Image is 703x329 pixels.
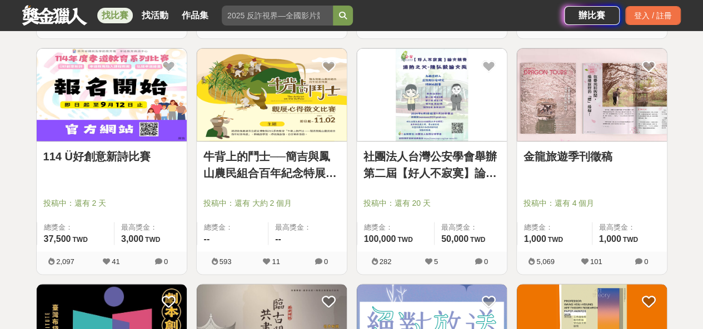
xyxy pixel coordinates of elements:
[72,236,87,244] span: TWD
[164,257,168,266] span: 0
[275,234,281,244] span: --
[44,234,71,244] span: 37,500
[523,198,660,209] span: 投稿中：還有 4 個月
[599,222,660,233] span: 最高獎金：
[203,148,340,181] a: 牛背上的鬥士──簡吉與鳳山農民組合百年紀念特展觀展心得 徵文比賽
[203,198,340,209] span: 投稿中：還有 大約 2 個月
[121,222,180,233] span: 最高獎金：
[204,222,262,233] span: 總獎金：
[37,48,187,141] img: Cover Image
[599,234,621,244] span: 1,000
[112,257,119,266] span: 41
[363,198,500,209] span: 投稿中：還有 20 天
[145,236,160,244] span: TWD
[43,198,180,209] span: 投稿中：還有 2 天
[380,257,392,266] span: 282
[441,234,468,244] span: 50,000
[220,257,232,266] span: 593
[275,222,340,233] span: 最高獎金：
[517,48,667,141] img: Cover Image
[177,8,213,23] a: 作品集
[197,48,347,141] img: Cover Image
[517,48,667,141] a: Cover Image
[470,236,485,244] span: TWD
[548,236,563,244] span: TWD
[524,234,546,244] span: 1,000
[56,257,74,266] span: 2,097
[197,48,347,141] a: Cover Image
[536,257,555,266] span: 5,069
[204,234,210,244] span: --
[324,257,328,266] span: 0
[97,8,133,23] a: 找比賽
[625,6,681,25] div: 登入 / 註冊
[357,48,507,141] img: Cover Image
[397,236,412,244] span: TWD
[222,6,333,26] input: 2025 反詐視界—全國影片競賽
[590,257,602,266] span: 101
[44,222,107,233] span: 總獎金：
[484,257,488,266] span: 0
[137,8,173,23] a: 找活動
[364,222,427,233] span: 總獎金：
[37,48,187,141] a: Cover Image
[363,148,500,181] a: 社團法人台灣公安學會舉辦第二屆【好人不寂寞】論文競賽
[272,257,280,266] span: 11
[644,257,648,266] span: 0
[43,148,180,165] a: 114 Ü好創意新詩比賽
[434,257,438,266] span: 5
[121,234,143,244] span: 3,000
[564,6,620,25] a: 辦比賽
[623,236,638,244] span: TWD
[524,222,585,233] span: 總獎金：
[441,222,500,233] span: 最高獎金：
[364,234,396,244] span: 100,000
[357,48,507,141] a: Cover Image
[523,148,660,165] a: 金龍旅遊季刊徵稿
